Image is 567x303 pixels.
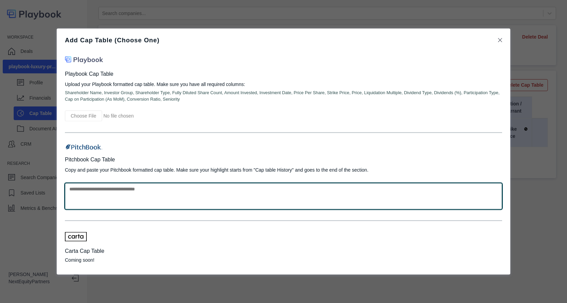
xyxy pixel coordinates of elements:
p: Coming soon! [65,256,502,263]
p: Shareholder Name, Investor Group, Shareholder Type, Fully Diluted Share Count, Amount Invested, I... [65,89,502,102]
p: Carta Cap Table [65,247,502,255]
img: pitchbook-logo [65,144,103,150]
img: playbook-logo [65,55,103,64]
p: Upload your Playbook formatted cap table. Make sure you have all required columns: [65,81,502,88]
p: Playbook Cap Table [65,70,502,78]
p: Copy and paste your Pitchbook formatted cap table. Make sure your highlight starts from "Cap tabl... [65,167,502,174]
p: Add Cap Table (Choose One) [65,38,160,43]
img: carta-logo [65,232,87,242]
p: Pitchbook Cap Table [65,156,502,164]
